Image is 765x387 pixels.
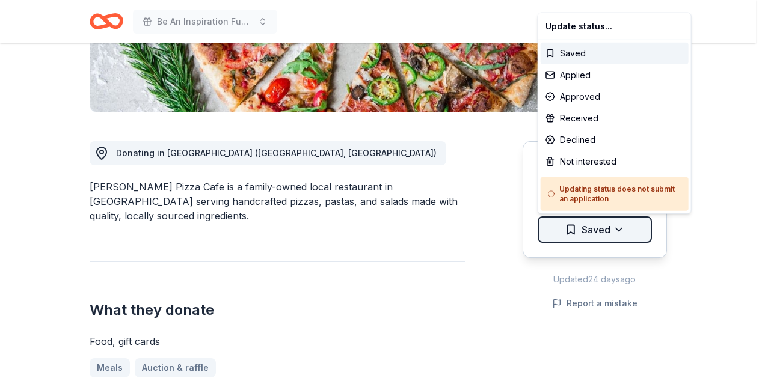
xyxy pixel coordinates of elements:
[541,108,689,129] div: Received
[548,184,681,204] h5: Updating status does not submit an application
[541,86,689,108] div: Approved
[541,129,689,151] div: Declined
[541,64,689,86] div: Applied
[541,16,689,37] div: Update status...
[541,151,689,172] div: Not interested
[541,43,689,64] div: Saved
[157,14,253,29] span: Be An Inspiration Fundraiser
